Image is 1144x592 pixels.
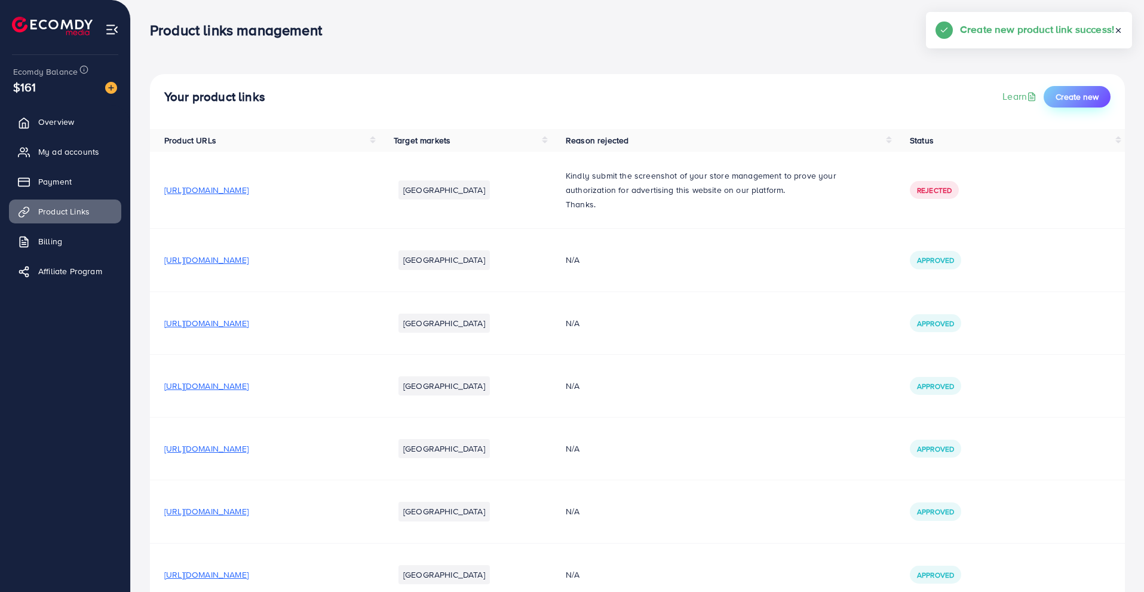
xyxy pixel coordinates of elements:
span: Rejected [917,185,952,195]
a: Billing [9,229,121,253]
li: [GEOGRAPHIC_DATA] [398,250,490,269]
span: Overview [38,116,74,128]
li: [GEOGRAPHIC_DATA] [398,565,490,584]
a: Affiliate Program [9,259,121,283]
span: [URL][DOMAIN_NAME] [164,254,249,266]
span: Affiliate Program [38,265,102,277]
span: [URL][DOMAIN_NAME] [164,505,249,517]
span: Approved [917,381,954,391]
span: [URL][DOMAIN_NAME] [164,443,249,455]
span: Payment [38,176,72,188]
span: Approved [917,570,954,580]
span: Status [910,134,934,146]
span: $161 [13,78,36,96]
span: Approved [917,255,954,265]
span: N/A [566,569,579,581]
span: Approved [917,444,954,454]
li: [GEOGRAPHIC_DATA] [398,376,490,395]
span: [URL][DOMAIN_NAME] [164,380,249,392]
button: Create new [1044,86,1111,108]
span: [URL][DOMAIN_NAME] [164,317,249,329]
li: [GEOGRAPHIC_DATA] [398,314,490,333]
img: image [105,82,117,94]
a: Payment [9,170,121,194]
img: logo [12,17,93,35]
a: Product Links [9,200,121,223]
li: [GEOGRAPHIC_DATA] [398,502,490,521]
span: Ecomdy Balance [13,66,78,78]
span: My ad accounts [38,146,99,158]
span: Approved [917,507,954,517]
span: Approved [917,318,954,329]
span: Target markets [394,134,450,146]
li: [GEOGRAPHIC_DATA] [398,180,490,200]
span: Billing [38,235,62,247]
span: Create new [1056,91,1099,103]
span: Product URLs [164,134,216,146]
span: N/A [566,254,579,266]
p: Thanks. [566,197,881,211]
a: Overview [9,110,121,134]
span: Product Links [38,205,90,217]
h5: Create new product link success! [960,22,1114,37]
a: Learn [1002,90,1039,103]
img: menu [105,23,119,36]
span: [URL][DOMAIN_NAME] [164,569,249,581]
p: Kindly submit the screenshot of your store management to prove your authorization for advertising... [566,168,881,197]
span: N/A [566,443,579,455]
h3: Product links management [150,22,332,39]
span: [URL][DOMAIN_NAME] [164,184,249,196]
h4: Your product links [164,90,265,105]
a: My ad accounts [9,140,121,164]
iframe: Chat [1093,538,1135,583]
span: Reason rejected [566,134,628,146]
li: [GEOGRAPHIC_DATA] [398,439,490,458]
span: N/A [566,317,579,329]
span: N/A [566,505,579,517]
span: N/A [566,380,579,392]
